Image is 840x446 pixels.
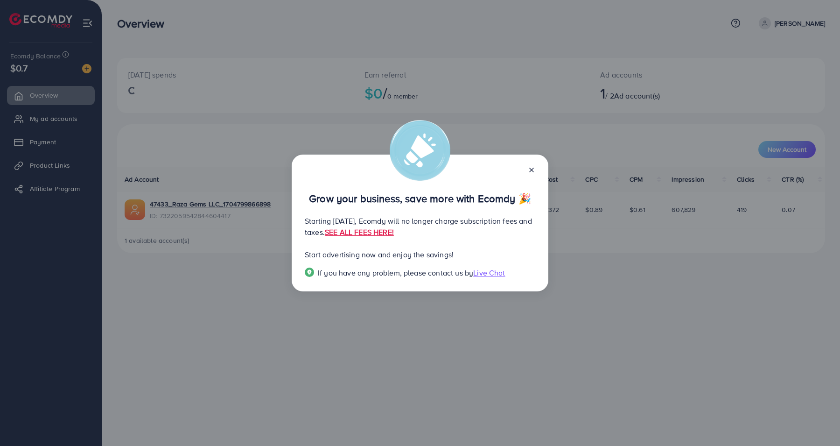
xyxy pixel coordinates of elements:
[800,404,833,439] iframe: Chat
[305,193,535,204] p: Grow your business, save more with Ecomdy 🎉
[305,249,535,260] p: Start advertising now and enjoy the savings!
[390,120,450,181] img: alert
[305,215,535,238] p: Starting [DATE], Ecomdy will no longer charge subscription fees and taxes.
[473,268,505,278] span: Live Chat
[305,268,314,277] img: Popup guide
[318,268,473,278] span: If you have any problem, please contact us by
[325,227,394,237] a: SEE ALL FEES HERE!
